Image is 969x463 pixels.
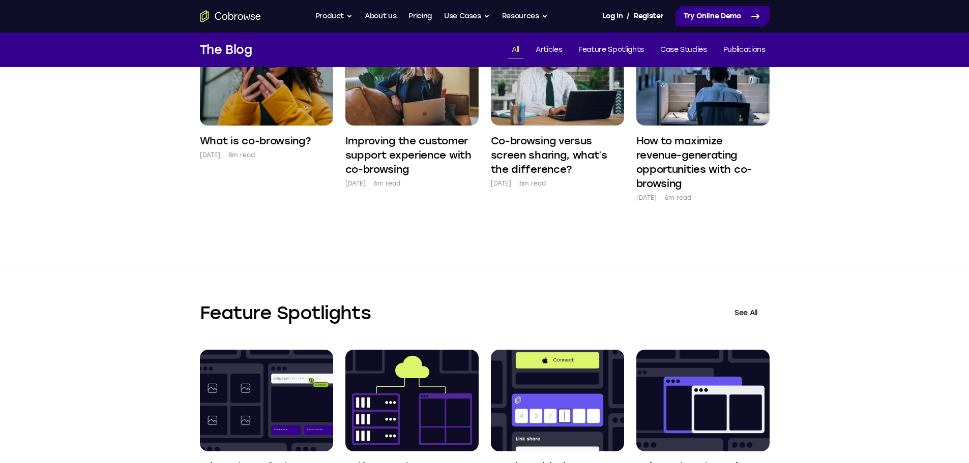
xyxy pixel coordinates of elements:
a: Try Online Demo [676,6,770,26]
img: How to maximize revenue-generating opportunities with co-browsing [636,24,770,126]
a: About us [365,6,396,26]
a: Log In [602,6,623,26]
h4: Co-browsing versus screen sharing, what’s the difference? [491,134,624,176]
p: [DATE] [636,193,657,203]
button: Use Cases [444,6,490,26]
a: How to maximize revenue-generating opportunities with co-browsing [DATE] 6m read [636,24,770,203]
img: Private by Default [200,350,333,451]
img: Session Initiation [491,350,624,451]
a: Improving the customer support experience with co-browsing [DATE] 6m read [345,24,479,189]
a: What is co-browsing? [DATE] 8m read [200,24,333,160]
p: 6m read [519,178,546,189]
img: Improving the customer support experience with co-browsing [345,24,479,126]
img: What is co-browsing? [200,24,333,126]
h4: Improving the customer support experience with co-browsing [345,134,479,176]
a: Register [634,6,663,26]
p: [DATE] [491,178,512,189]
button: Product [315,6,353,26]
a: Go to the home page [200,10,261,22]
img: Universal Co-browsing [636,350,770,451]
a: Pricing [408,6,432,26]
p: 6m read [374,178,400,189]
h4: What is co-browsing? [200,134,311,148]
button: Resources [502,6,548,26]
h2: Feature Spotlights [200,301,722,325]
p: 6m read [665,193,691,203]
img: Co-browsing versus screen sharing, what’s the difference? [491,24,624,126]
a: Feature Spotlights [574,42,648,58]
a: Case Studies [656,42,711,58]
h1: The Blog [200,41,252,59]
a: See All [722,301,770,325]
p: [DATE] [200,150,221,160]
h4: How to maximize revenue-generating opportunities with co-browsing [636,134,770,191]
a: Co-browsing versus screen sharing, what’s the difference? [DATE] 6m read [491,24,624,189]
p: 8m read [228,150,255,160]
p: [DATE] [345,178,366,189]
img: Self-Hosted Deployments [345,350,479,451]
a: Publications [719,42,770,58]
a: All [508,42,523,58]
span: / [627,10,630,22]
a: Articles [532,42,566,58]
